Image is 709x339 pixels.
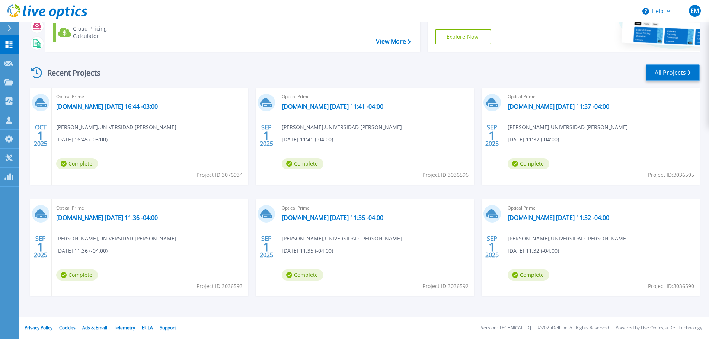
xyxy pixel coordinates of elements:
div: SEP 2025 [485,233,499,260]
a: Cookies [59,324,76,331]
a: [DOMAIN_NAME] [DATE] 11:35 -04:00 [282,214,383,221]
a: Telemetry [114,324,135,331]
span: 1 [489,244,495,250]
span: Project ID: 3036593 [197,282,243,290]
span: 1 [263,244,270,250]
div: SEP 2025 [485,122,499,149]
span: [PERSON_NAME] , UNIVERSIDAD [PERSON_NAME] [282,123,402,131]
span: Optical Prime [56,204,244,212]
span: [DATE] 11:41 (-04:00) [282,135,333,144]
span: Complete [56,269,98,281]
a: Support [160,324,176,331]
div: Cloud Pricing Calculator [73,25,132,40]
a: Cloud Pricing Calculator [53,23,136,42]
a: [DOMAIN_NAME] [DATE] 11:32 -04:00 [508,214,609,221]
span: Optical Prime [282,93,469,101]
span: Project ID: 3036595 [648,171,694,179]
div: OCT 2025 [33,122,48,149]
div: SEP 2025 [259,233,274,260]
span: 1 [489,132,495,139]
span: [PERSON_NAME] , UNIVERSIDAD [PERSON_NAME] [508,234,628,243]
span: Optical Prime [508,93,695,101]
span: [DATE] 11:36 (-04:00) [56,247,108,255]
a: [DOMAIN_NAME] [DATE] 11:41 -04:00 [282,103,383,110]
span: [DATE] 11:32 (-04:00) [508,247,559,255]
span: [PERSON_NAME] , UNIVERSIDAD [PERSON_NAME] [282,234,402,243]
a: All Projects [646,64,700,81]
div: SEP 2025 [33,233,48,260]
a: [DOMAIN_NAME] [DATE] 16:44 -03:00 [56,103,158,110]
div: Recent Projects [29,64,111,82]
span: [DATE] 16:45 (-03:00) [56,135,108,144]
a: View More [376,38,411,45]
span: [PERSON_NAME] , UNIVERSIDAD [PERSON_NAME] [56,234,176,243]
li: © 2025 Dell Inc. All Rights Reserved [538,326,609,330]
li: Powered by Live Optics, a Dell Technology [616,326,702,330]
span: Project ID: 3036590 [648,282,694,290]
a: Ads & Email [82,324,107,331]
span: Project ID: 3036592 [422,282,469,290]
span: Optical Prime [282,204,469,212]
span: Optical Prime [508,204,695,212]
span: [DATE] 11:35 (-04:00) [282,247,333,255]
span: Complete [56,158,98,169]
span: Complete [282,269,323,281]
a: Privacy Policy [25,324,52,331]
li: Version: [TECHNICAL_ID] [481,326,531,330]
span: Project ID: 3076934 [197,171,243,179]
a: EULA [142,324,153,331]
span: 1 [37,244,44,250]
span: EM [690,8,699,14]
span: [PERSON_NAME] , UNIVERSIDAD [PERSON_NAME] [56,123,176,131]
span: Complete [508,158,549,169]
a: Explore Now! [435,29,492,44]
a: [DOMAIN_NAME] [DATE] 11:37 -04:00 [508,103,609,110]
span: [PERSON_NAME] , UNIVERSIDAD [PERSON_NAME] [508,123,628,131]
span: [DATE] 11:37 (-04:00) [508,135,559,144]
a: [DOMAIN_NAME] [DATE] 11:36 -04:00 [56,214,158,221]
span: Optical Prime [56,93,244,101]
span: 1 [263,132,270,139]
span: Complete [508,269,549,281]
span: Project ID: 3036596 [422,171,469,179]
span: 1 [37,132,44,139]
span: Complete [282,158,323,169]
div: SEP 2025 [259,122,274,149]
